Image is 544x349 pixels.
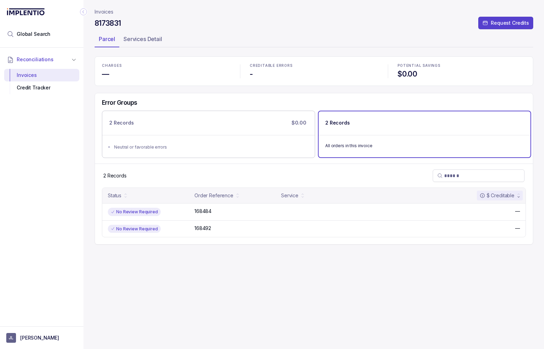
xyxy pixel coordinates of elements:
p: CHARGES [102,64,230,68]
button: Reconciliations [4,52,79,67]
div: Credit Tracker [10,81,74,94]
nav: breadcrumb [95,8,113,15]
button: User initials[PERSON_NAME] [6,333,77,343]
p: Request Credits [491,19,529,26]
h5: Error Groups [102,99,137,106]
div: Status [108,192,121,199]
div: Remaining page entries [103,172,127,179]
div: $ Creditable [480,192,514,199]
div: Reconciliations [4,68,79,96]
li: Tab Services Detail [119,33,166,47]
div: Collapse Icon [79,8,88,16]
p: 168492 [194,225,211,232]
span: Reconciliations [17,56,54,63]
p: [PERSON_NAME] [20,334,59,341]
div: Service [281,192,298,199]
h4: $0.00 [398,69,526,79]
p: $0.00 [290,118,308,128]
div: Neutral or favorable errors [114,144,307,151]
p: POTENTIAL SAVINGS [398,64,526,68]
a: Invoices [95,8,113,15]
div: No Review Required [108,225,161,233]
p: 2 Records [103,172,127,179]
p: — [515,225,520,232]
div: Order Reference [194,192,233,199]
span: Global Search [17,31,50,38]
p: Services Detail [123,35,162,43]
p: 2 Records [109,119,134,126]
button: Request Credits [478,17,533,29]
h4: — [102,69,230,79]
p: — [515,208,520,215]
p: Parcel [99,35,115,43]
span: User initials [6,333,16,343]
div: No Review Required [108,208,161,216]
p: 2 Records [325,119,350,126]
p: All orders in this invoice [325,142,524,149]
p: 168484 [194,208,211,215]
li: Tab Parcel [95,33,119,47]
p: CREDITABLE ERRORS [250,64,378,68]
h4: 8173831 [95,18,121,28]
div: Invoices [10,69,74,81]
ul: Tab Group [95,33,533,47]
h4: - [250,69,378,79]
